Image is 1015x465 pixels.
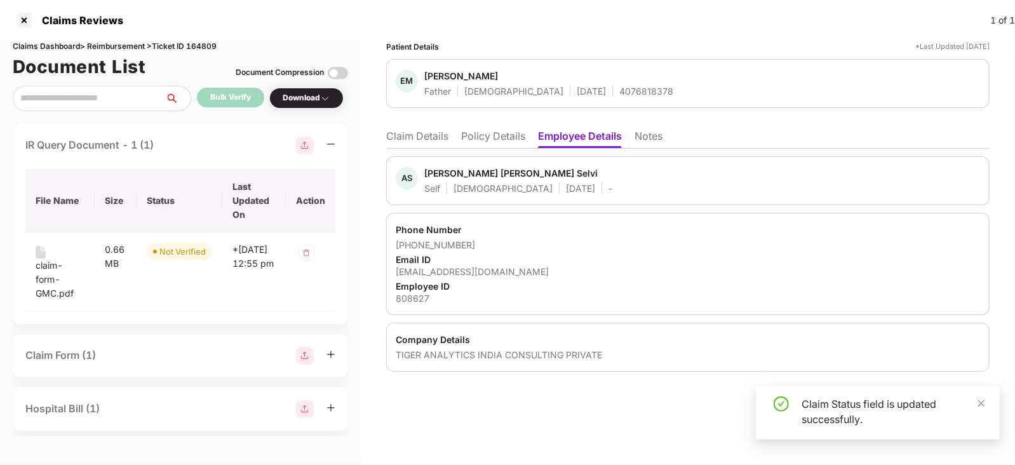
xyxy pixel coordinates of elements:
div: 4076818378 [619,85,673,97]
div: Company Details [396,334,980,346]
div: [DEMOGRAPHIC_DATA] [454,182,553,194]
div: *[DATE] 12:55 pm [232,243,276,271]
img: svg+xml;base64,PHN2ZyB4bWxucz0iaHR0cDovL3d3dy53My5vcmcvMjAwMC9zdmciIHdpZHRoPSIzMiIgaGVpZ2h0PSIzMi... [296,243,316,263]
th: Action [286,170,335,232]
div: Claim Status field is updated successfully. [802,396,985,427]
div: 808627 [396,292,980,304]
img: svg+xml;base64,PHN2ZyBpZD0iR3JvdXBfMjg4MTMiIGRhdGEtbmFtZT0iR3JvdXAgMjg4MTMiIHhtbG5zPSJodHRwOi8vd3... [296,137,314,154]
div: Claim Form (1) [25,347,96,363]
div: [PERSON_NAME] [PERSON_NAME] Selvi [424,167,598,179]
li: Claim Details [386,130,448,148]
th: Last Updated On [222,170,286,232]
span: close [977,399,986,408]
div: Patient Details [386,41,439,53]
div: Email ID [396,253,980,266]
div: TIGER ANALYTICS INDIA CONSULTING PRIVATE [396,349,980,361]
img: svg+xml;base64,PHN2ZyB4bWxucz0iaHR0cDovL3d3dy53My5vcmcvMjAwMC9zdmciIHdpZHRoPSIxNiIgaGVpZ2h0PSIyMC... [36,246,46,259]
div: EM [396,70,418,92]
div: [DATE] [577,85,606,97]
li: Notes [635,130,662,148]
div: 1 of 1 [990,13,1015,27]
div: [EMAIL_ADDRESS][DOMAIN_NAME] [396,266,980,278]
div: - [608,182,612,194]
div: Download [283,92,330,104]
div: Employee ID [396,280,980,292]
span: search [165,93,191,104]
span: minus [326,140,335,149]
img: svg+xml;base64,PHN2ZyBpZD0iR3JvdXBfMjg4MTMiIGRhdGEtbmFtZT0iR3JvdXAgMjg4MTMiIHhtbG5zPSJodHRwOi8vd3... [296,347,314,365]
div: [DATE] [566,182,595,194]
div: IR Query Document - 1 (1) [25,137,154,153]
div: Phone Number [396,224,980,236]
th: File Name [25,170,95,232]
div: Bulk Verify [210,91,251,104]
img: svg+xml;base64,PHN2ZyBpZD0iRHJvcGRvd24tMzJ4MzIiIHhtbG5zPSJodHRwOi8vd3d3LnczLm9yZy8yMDAwL3N2ZyIgd2... [320,93,330,104]
span: plus [326,350,335,359]
div: [DEMOGRAPHIC_DATA] [464,85,563,97]
div: Claims Dashboard > Reimbursement > Ticket ID 164809 [13,41,348,53]
div: Claims Reviews [34,14,123,27]
h1: Document List [13,53,146,81]
div: [PERSON_NAME] [424,70,498,82]
img: svg+xml;base64,PHN2ZyBpZD0iVG9nZ2xlLTMyeDMyIiB4bWxucz0iaHR0cDovL3d3dy53My5vcmcvMjAwMC9zdmciIHdpZH... [328,63,348,83]
img: svg+xml;base64,PHN2ZyBpZD0iR3JvdXBfMjg4MTMiIGRhdGEtbmFtZT0iR3JvdXAgMjg4MTMiIHhtbG5zPSJodHRwOi8vd3... [296,400,314,418]
div: Not Verified [159,245,206,258]
div: *Last Updated [DATE] [915,41,990,53]
button: search [165,86,191,111]
li: Employee Details [538,130,622,148]
th: Status [137,170,222,232]
li: Policy Details [461,130,525,148]
div: Hospital Bill (1) [25,401,100,417]
div: claim-form-GMC.pdf [36,259,84,300]
div: [PHONE_NUMBER] [396,239,980,251]
div: Document Compression [236,67,324,79]
span: check-circle [774,396,789,412]
div: Father [424,85,451,97]
th: Size [95,170,137,232]
div: 0.66 MB [105,243,126,271]
span: plus [326,403,335,412]
div: Self [424,182,440,194]
div: AS [396,167,418,189]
